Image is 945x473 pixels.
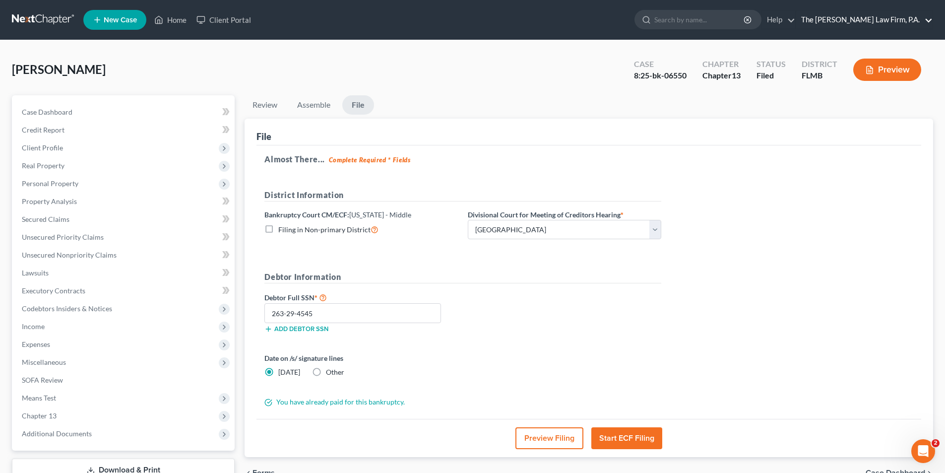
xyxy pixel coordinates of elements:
[756,59,786,70] div: Status
[468,209,624,220] label: Divisional Court for Meeting of Creditors Hearing
[14,228,235,246] a: Unsecured Priority Claims
[170,321,186,337] button: Send a message…
[515,427,583,449] button: Preview Filing
[31,325,39,333] button: Gif picker
[146,27,183,37] div: Thank you
[22,108,72,116] span: Case Dashboard
[104,16,137,24] span: New Case
[8,304,190,321] textarea: Message…
[796,11,933,29] a: The [PERSON_NAME] Law Firm, P.A.
[174,4,192,22] div: Close
[8,115,163,205] div: Hi again! I see that a successful filing went through for the [PERSON_NAME] case at 2:29 pm. Than...
[802,70,837,81] div: FLMB
[329,156,411,164] strong: Complete Required * Fields
[22,429,92,438] span: Additional Documents
[14,246,235,264] a: Unsecured Nonpriority Claims
[191,11,256,29] a: Client Portal
[259,397,666,407] div: You have already paid for this bankruptcy.
[8,21,190,44] div: Christopher says…
[22,269,49,277] span: Lawsuits
[8,44,190,67] div: Christopher says…
[264,271,661,283] h5: Debtor Information
[22,411,57,420] span: Chapter 13
[14,103,235,121] a: Case Dashboard
[264,189,661,202] h5: District Information
[22,251,117,259] span: Unsecured Nonpriority Claims
[326,368,344,376] span: Other
[22,126,64,134] span: Credit Report
[16,121,155,199] div: Hi again! I see that a successful filing went through for the [PERSON_NAME] case at 2:29 pm. Than...
[634,59,687,70] div: Case
[245,95,285,115] a: Review
[264,353,458,363] label: Date on /s/ signature lines
[8,66,190,115] div: Christopher says…
[22,358,66,366] span: Miscellaneous
[22,286,85,295] span: Executory Contracts
[14,371,235,389] a: SOFA Review
[22,376,63,384] span: SOFA Review
[264,303,441,323] input: XXX-XX-XXXX
[14,121,235,139] a: Credit Report
[349,210,411,219] span: [US_STATE] - Middle
[63,44,190,66] div: [PERSON_NAME] was successful
[702,59,741,70] div: Chapter
[22,215,69,223] span: Secured Claims
[22,394,56,402] span: Means Test
[15,325,23,333] button: Emoji picker
[278,368,300,376] span: [DATE]
[44,72,183,101] div: I stripped it down and did not file anything but the Petition and then uploaded the SSN and the C...
[36,274,190,316] div: I have another that I want to file later this afernoon nd will try it with all documents
[14,210,235,228] a: Secured Claims
[932,439,940,447] span: 2
[14,193,235,210] a: Property Analysis
[47,325,55,333] button: Upload attachment
[732,70,741,80] span: 13
[149,11,191,29] a: Home
[853,59,921,81] button: Preview
[342,95,374,115] a: File
[8,206,163,267] div: Next time you file a case can you file with all of your documents attached? We don't want this to...
[256,131,271,142] div: File
[911,439,935,463] iframe: Intercom live chat
[264,153,913,165] h5: Almost There...
[278,225,371,234] span: Filing in Non-primary District
[6,4,25,23] button: go back
[259,291,463,303] label: Debtor Full SSN
[48,9,83,17] h1: Operator
[138,21,190,43] div: Thank you
[8,274,190,317] div: Christopher says…
[22,340,50,348] span: Expenses
[63,325,71,333] button: Start recording
[8,206,190,274] div: Lindsey says…
[22,304,112,313] span: Codebtors Insiders & Notices
[634,70,687,81] div: 8:25-bk-06550
[71,50,183,60] div: [PERSON_NAME] was successful
[8,115,190,206] div: Lindsey says…
[22,179,78,188] span: Personal Property
[654,10,745,29] input: Search by name...
[155,4,174,23] button: Home
[14,264,235,282] a: Lawsuits
[702,70,741,81] div: Chapter
[16,212,155,261] div: Next time you file a case can you file with all of your documents attached? We don't want this to...
[36,66,190,107] div: I stripped it down and did not file anything but the Petition and then uploaded the SSN and the C...
[12,62,106,76] span: [PERSON_NAME]
[289,95,338,115] a: Assemble
[264,209,411,220] label: Bankruptcy Court CM/ECF:
[22,143,63,152] span: Client Profile
[264,325,328,333] button: Add debtor SSN
[22,161,64,170] span: Real Property
[591,427,662,449] button: Start ECF Filing
[14,282,235,300] a: Executory Contracts
[756,70,786,81] div: Filed
[22,322,45,331] span: Income
[762,11,795,29] a: Help
[28,5,44,21] img: Profile image for Operator
[22,233,104,241] span: Unsecured Priority Claims
[22,197,77,205] span: Property Analysis
[44,280,183,310] div: I have another that I want to file later this afernoon nd will try it with all documents
[802,59,837,70] div: District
